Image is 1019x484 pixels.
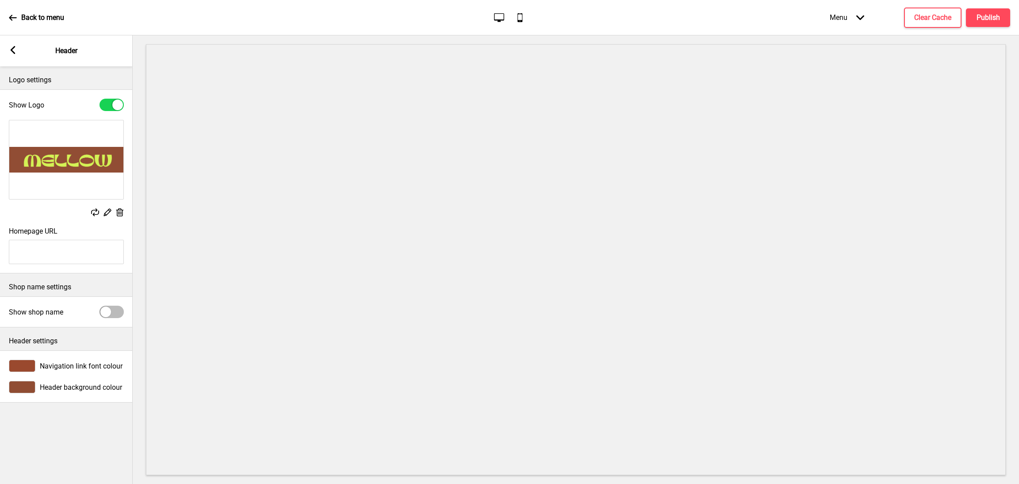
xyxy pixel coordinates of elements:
span: Navigation link font colour [40,362,123,370]
button: Publish [966,8,1010,27]
span: Header background colour [40,383,122,392]
p: Header [55,46,77,56]
img: Image [9,120,123,199]
div: Menu [821,4,873,31]
h4: Publish [977,13,1000,23]
p: Header settings [9,336,124,346]
h4: Clear Cache [914,13,951,23]
div: Navigation link font colour [9,360,124,372]
p: Logo settings [9,75,124,85]
label: Show shop name [9,308,63,316]
p: Shop name settings [9,282,124,292]
label: Show Logo [9,101,44,109]
div: Header background colour [9,381,124,393]
button: Clear Cache [904,8,962,28]
p: Back to menu [21,13,64,23]
label: Homepage URL [9,227,57,235]
a: Back to menu [9,6,64,30]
